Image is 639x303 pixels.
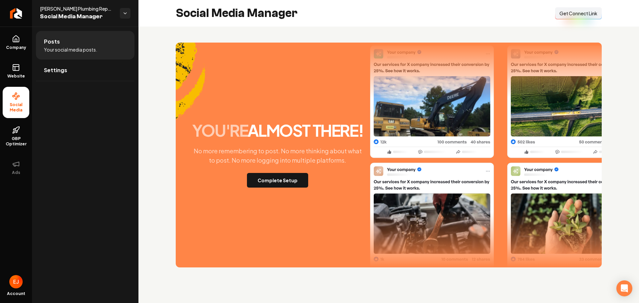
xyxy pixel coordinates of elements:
span: Website [5,74,28,79]
span: Get Connect Link [559,10,597,17]
span: Account [7,291,25,296]
button: Ads [3,155,29,181]
h2: Social Media Manager [176,7,298,20]
span: you're [192,120,248,140]
p: No more remembering to post. No more thinking about what to post. No more logging into multiple p... [188,146,367,165]
span: Your social media posts. [44,46,97,53]
img: Eduard Joers [9,275,23,288]
button: Complete Setup [247,173,308,188]
img: Post One [370,45,494,275]
h2: almost there! [192,122,363,138]
span: Settings [44,66,67,74]
span: Posts [44,38,60,46]
span: Social Media Manager [40,12,114,21]
span: GBP Optimizer [3,136,29,147]
a: Company [3,30,29,56]
span: Company [3,45,29,50]
img: Post Two [507,45,631,275]
button: Open user button [9,275,23,288]
img: Rebolt Logo [10,8,22,19]
span: Ads [9,170,23,175]
a: Settings [36,60,134,81]
a: GBP Optimizer [3,121,29,152]
img: Accent [176,43,205,138]
div: Open Intercom Messenger [616,280,632,296]
a: Website [3,58,29,84]
button: Get Connect Link [555,7,602,19]
span: Social Media [3,102,29,113]
span: [PERSON_NAME] Plumbing Repair Service [40,5,114,12]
